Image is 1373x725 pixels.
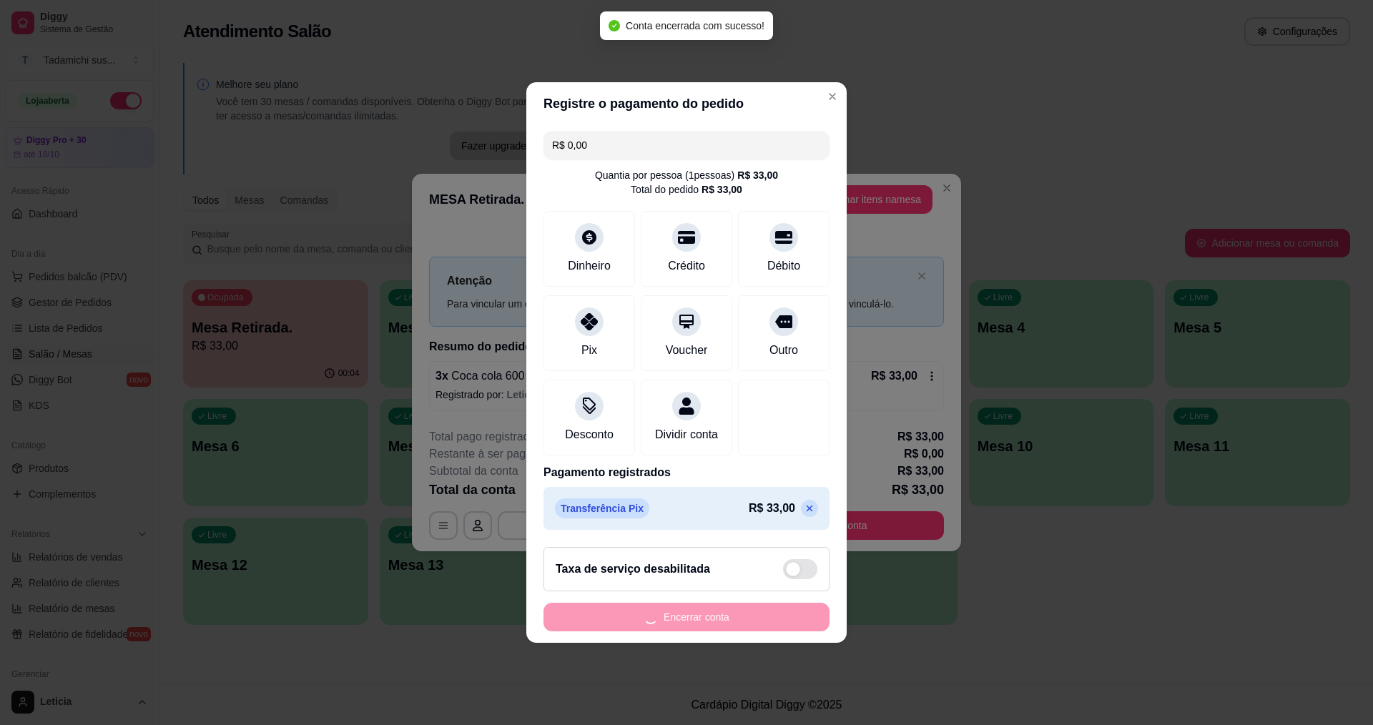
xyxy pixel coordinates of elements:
div: Crédito [668,257,705,275]
div: Dividir conta [655,426,718,443]
div: Quantia por pessoa ( 1 pessoas) [595,168,778,182]
h2: Taxa de serviço desabilitada [556,561,710,578]
div: Desconto [565,426,614,443]
div: Débito [767,257,800,275]
input: Ex.: hambúrguer de cordeiro [552,131,821,159]
p: R$ 33,00 [749,500,795,517]
div: R$ 33,00 [702,182,742,197]
div: Dinheiro [568,257,611,275]
p: Pagamento registrados [543,464,830,481]
div: Pix [581,342,597,359]
div: Total do pedido [631,182,742,197]
span: check-circle [609,20,620,31]
header: Registre o pagamento do pedido [526,82,847,125]
div: R$ 33,00 [737,168,778,182]
div: Outro [769,342,798,359]
span: Conta encerrada com sucesso! [626,20,764,31]
p: Transferência Pix [555,498,649,518]
div: Voucher [666,342,708,359]
button: Close [821,85,844,108]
